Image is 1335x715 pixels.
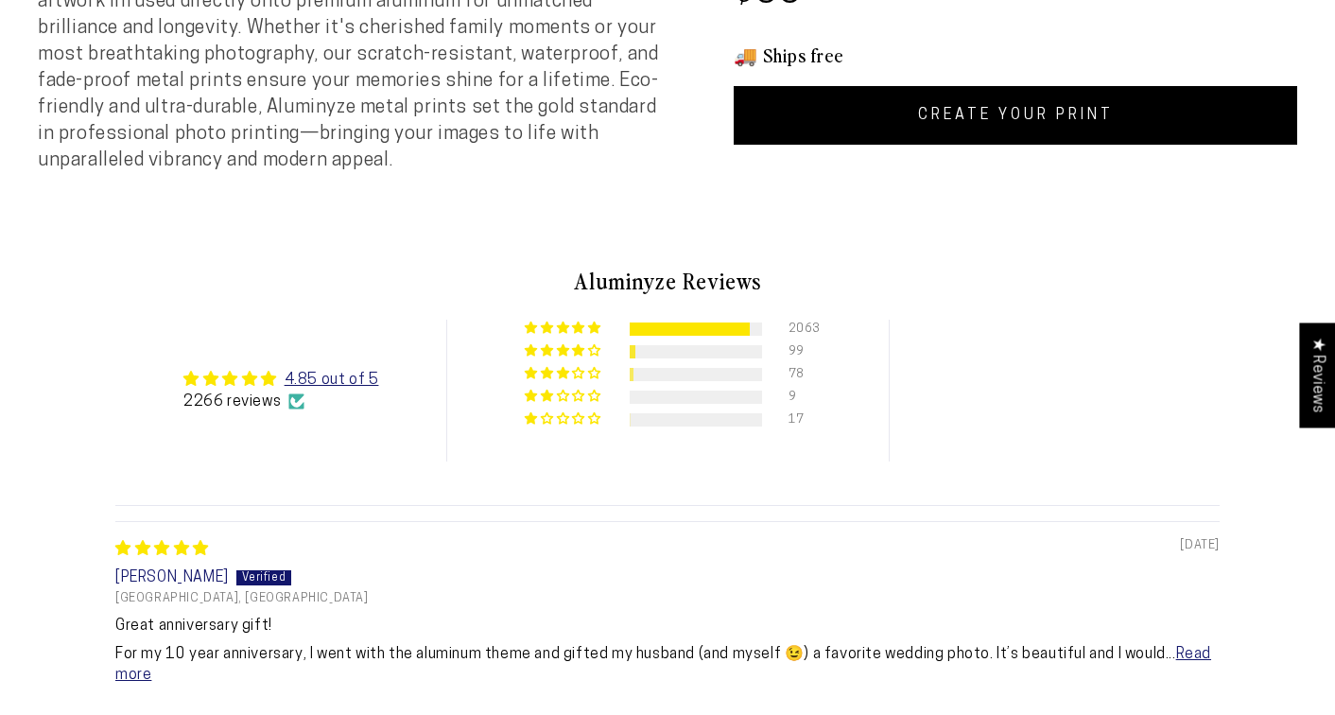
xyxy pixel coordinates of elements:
h3: 🚚 Ships free [734,43,1297,67]
div: Click to open Judge.me floating reviews tab [1299,323,1335,427]
div: 78 [789,368,811,381]
img: Verified Checkmark [288,393,304,410]
div: Average rating is 4.85 stars [183,368,378,391]
div: 99 [789,345,811,358]
div: 91% (2063) reviews with 5 star rating [525,322,603,336]
span: [PERSON_NAME] [115,570,229,585]
span: 5 star review [115,542,209,557]
div: 17 [789,413,811,427]
div: 4% (99) reviews with 4 star rating [525,344,603,358]
h2: Aluminyze Reviews [115,265,1220,297]
p: For my 10 year anniversary, I went with the aluminum theme and gifted my husband (and myself 😉) a... [115,644,1220,687]
span: [GEOGRAPHIC_DATA], [GEOGRAPHIC_DATA] [115,591,369,606]
div: 1% (17) reviews with 1 star rating [525,412,603,427]
b: Great anniversary gift! [115,616,1220,637]
div: 2063 [789,323,811,336]
div: 9 [789,391,811,404]
div: 2266 reviews [183,392,378,412]
div: 3% (78) reviews with 3 star rating [525,367,603,381]
a: CREATE YOUR PRINT [734,86,1297,145]
a: 4.85 out of 5 [285,373,379,388]
span: [DATE] [1180,537,1220,554]
div: 0% (9) reviews with 2 star rating [525,390,603,404]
